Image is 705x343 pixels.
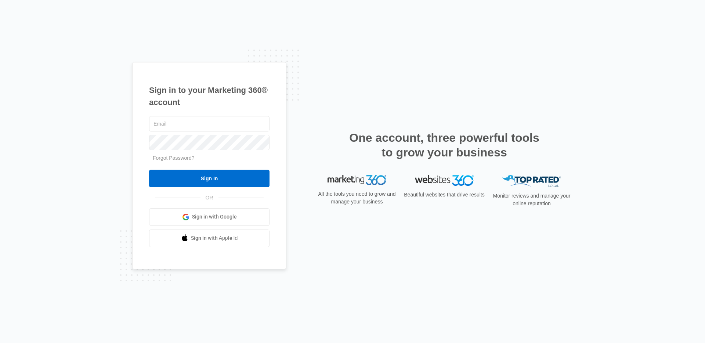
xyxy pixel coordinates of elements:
[316,190,398,206] p: All the tools you need to grow and manage your business
[149,170,270,187] input: Sign In
[149,230,270,247] a: Sign in with Apple Id
[491,192,573,207] p: Monitor reviews and manage your online reputation
[153,155,195,161] a: Forgot Password?
[149,116,270,131] input: Email
[328,175,386,185] img: Marketing 360
[415,175,474,186] img: Websites 360
[347,130,542,160] h2: One account, three powerful tools to grow your business
[502,175,561,187] img: Top Rated Local
[200,194,218,202] span: OR
[191,234,238,242] span: Sign in with Apple Id
[149,208,270,226] a: Sign in with Google
[149,84,270,108] h1: Sign in to your Marketing 360® account
[192,213,237,221] span: Sign in with Google
[403,191,485,199] p: Beautiful websites that drive results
